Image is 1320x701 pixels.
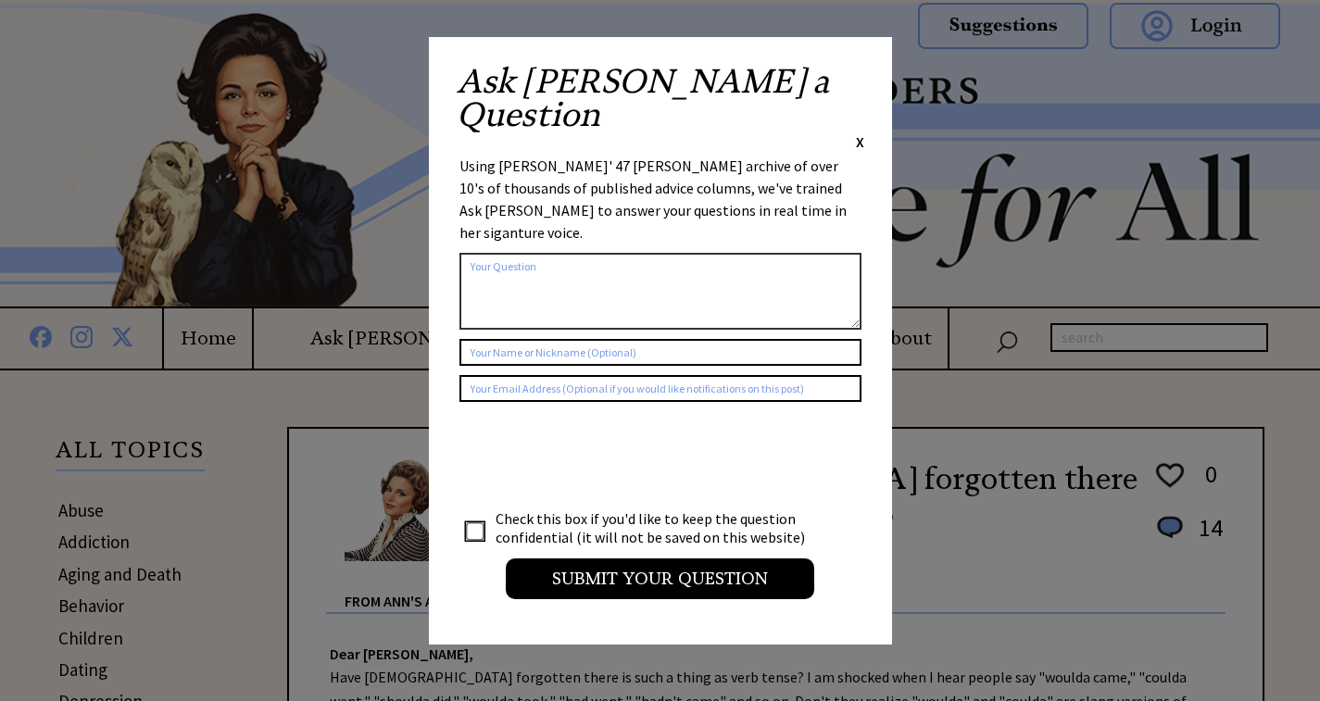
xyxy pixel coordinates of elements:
[506,558,814,599] input: Submit your Question
[459,339,861,366] input: Your Name or Nickname (Optional)
[457,65,864,131] h2: Ask [PERSON_NAME] a Question
[459,375,861,402] input: Your Email Address (Optional if you would like notifications on this post)
[459,420,741,493] iframe: reCAPTCHA
[459,155,861,244] div: Using [PERSON_NAME]' 47 [PERSON_NAME] archive of over 10's of thousands of published advice colum...
[495,508,823,547] td: Check this box if you'd like to keep the question confidential (it will not be saved on this webs...
[856,132,864,151] span: X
